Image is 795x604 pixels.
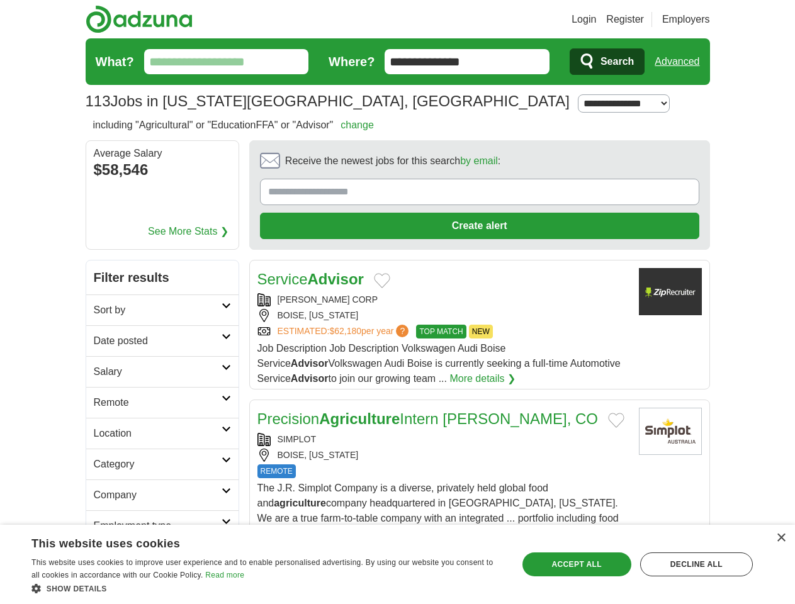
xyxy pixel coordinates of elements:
a: Read more, opens a new window [205,571,244,579]
div: Show details [31,582,503,595]
span: Receive the newest jobs for this search : [285,154,500,169]
label: Where? [329,52,375,71]
a: More details ❯ [449,371,516,386]
div: Average Salary [94,148,231,159]
h2: Salary [94,364,222,379]
strong: Agriculture [319,410,400,427]
div: Decline all [640,552,753,576]
a: Date posted [86,325,239,356]
h2: Filter results [86,260,239,294]
h2: including "Agricultural" or "EducationFFA" or "Advisor" [93,118,374,133]
a: ServiceAdvisor [257,271,364,288]
span: The J.R. Simplot Company is a diverse, privately held global food and company headquartered in [G... [257,483,619,554]
a: Category [86,449,239,479]
img: Company logo [639,268,702,315]
div: Accept all [522,552,631,576]
span: 113 [86,90,111,113]
img: Simplot logo [639,408,702,455]
span: Search [600,49,634,74]
strong: Advisor [291,373,329,384]
a: SIMPLOT [278,434,316,444]
div: $58,546 [94,159,231,181]
span: This website uses cookies to improve user experience and to enable personalised advertising. By u... [31,558,493,579]
a: Employers [662,12,710,27]
button: Search [570,48,645,75]
h2: Category [94,457,222,472]
h2: Sort by [94,303,222,318]
a: by email [460,155,498,166]
div: BOISE, [US_STATE] [257,309,629,322]
span: Job Description Job Description Volkswagen Audi Boise Service Volkswagen Audi Boise is currently ... [257,343,621,384]
a: See More Stats ❯ [148,224,228,239]
a: Remote [86,387,239,418]
a: PrecisionAgricultureIntern [PERSON_NAME], CO [257,410,599,427]
strong: agriculture [274,498,326,508]
button: Create alert [260,213,699,239]
span: TOP MATCH [416,325,466,338]
a: ESTIMATED:$62,180per year? [278,325,412,338]
h2: Remote [94,395,222,410]
h2: Company [94,488,222,503]
a: Register [606,12,644,27]
a: Sort by [86,294,239,325]
span: REMOTE [257,464,296,478]
span: $62,180 [329,326,361,336]
a: change [341,120,374,130]
div: This website uses cookies [31,532,471,551]
button: Add to favorite jobs [374,273,390,288]
a: Advanced [655,49,699,74]
span: NEW [469,325,493,338]
h2: Date posted [94,333,222,349]
div: BOISE, [US_STATE] [257,449,629,462]
img: Adzuna logo [86,5,193,33]
div: [PERSON_NAME] CORP [257,293,629,306]
div: Close [776,534,786,543]
label: What? [96,52,134,71]
span: Show details [47,584,107,593]
button: Add to favorite jobs [608,413,624,428]
strong: Advisor [291,358,329,369]
a: Company [86,479,239,510]
a: Salary [86,356,239,387]
a: Employment type [86,510,239,541]
h2: Employment type [94,518,222,534]
a: Login [572,12,596,27]
h2: Location [94,426,222,441]
h1: Jobs in [US_STATE][GEOGRAPHIC_DATA], [GEOGRAPHIC_DATA] [86,92,570,109]
strong: Advisor [308,271,364,288]
a: Location [86,418,239,449]
span: ? [396,325,409,337]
